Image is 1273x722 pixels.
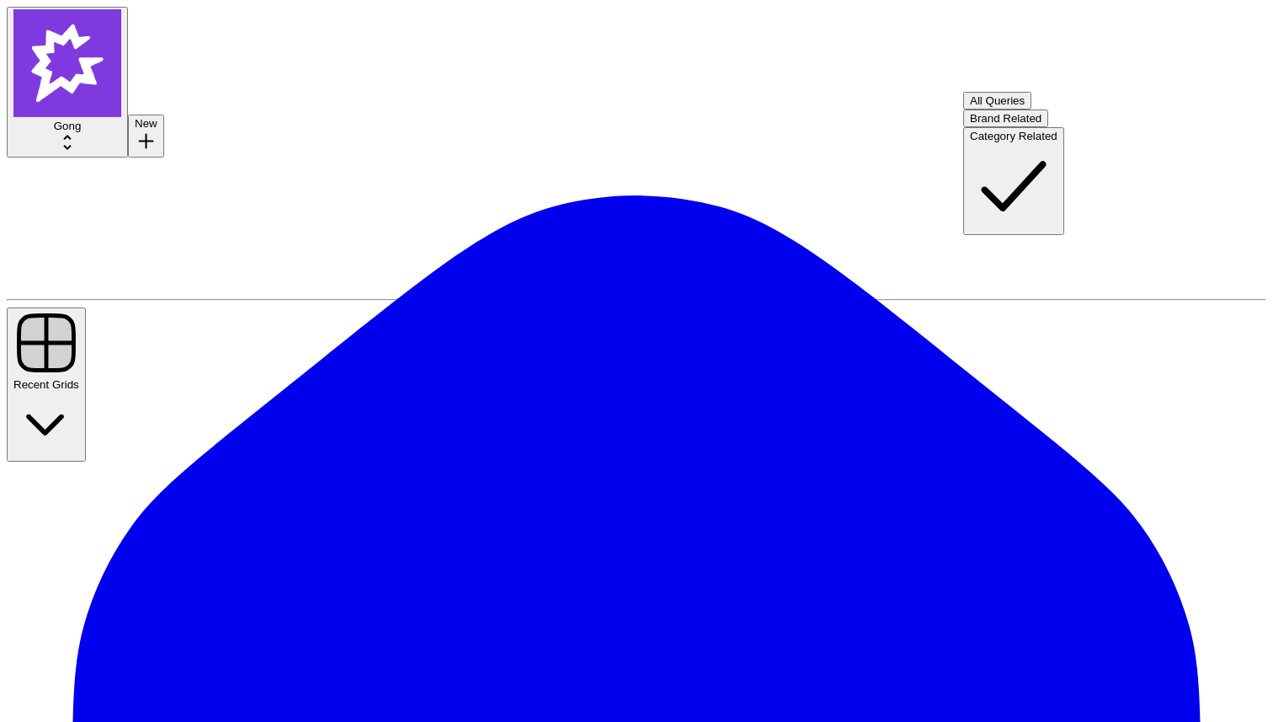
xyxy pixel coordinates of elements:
button: Workspace: Gong [7,7,128,158]
span: Gong [54,120,82,132]
button: New [128,115,164,158]
span: Brand Related [970,112,1041,125]
span: New [135,117,157,130]
span: Category Related [970,130,1057,142]
span: All Queries [970,94,1025,107]
img: Gong Logo [13,9,121,117]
